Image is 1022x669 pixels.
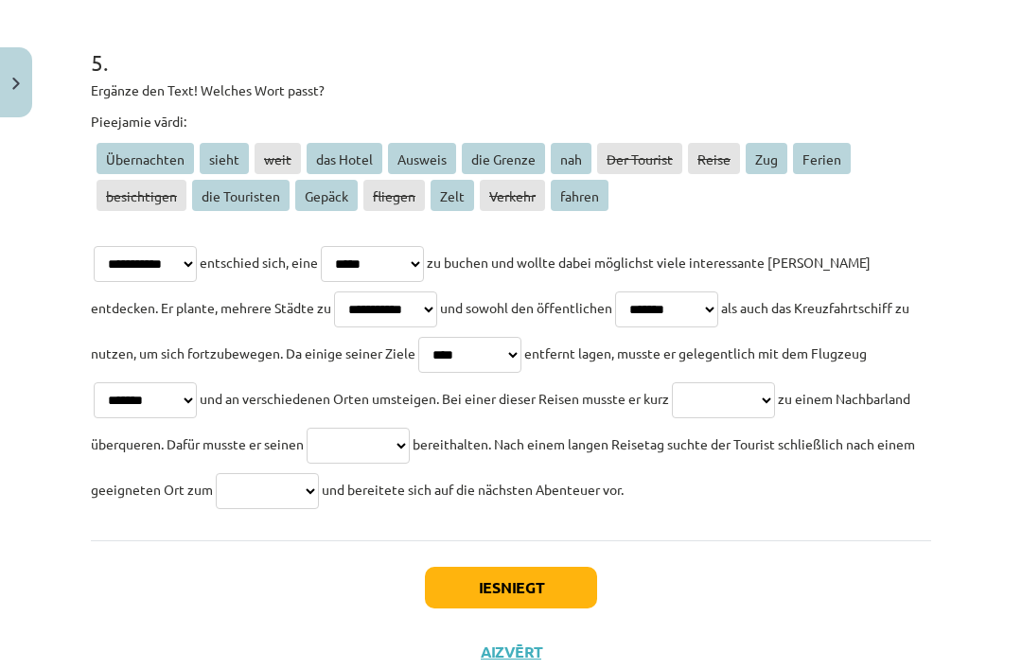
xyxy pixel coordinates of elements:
p: Ergänze den Text! Welches Wort passt? [91,80,931,100]
span: und an verschiedenen Orten umsteigen. Bei einer dieser Reisen musste er kurz [200,390,669,407]
button: Aizvērt [475,643,547,661]
span: die Touristen [192,180,290,211]
span: Ferien [793,143,851,174]
span: Der Tourist [597,143,682,174]
span: Zug [746,143,787,174]
span: und sowohl den öffentlichen [440,299,612,316]
span: Zelt [431,180,474,211]
span: Gepäck [295,180,358,211]
img: icon-close-lesson-0947bae3869378f0d4975bcd49f059093ad1ed9edebbc8119c70593378902aed.svg [12,78,20,90]
span: Reise [688,143,740,174]
h1: 5 . [91,16,931,75]
p: Pieejamie vārdi: [91,112,931,132]
span: fahren [551,180,608,211]
button: Iesniegt [425,567,597,608]
span: besichtigen [97,180,186,211]
span: Verkehr [480,180,545,211]
span: bereithalten. Nach einem langen Reisetag suchte der Tourist schließlich nach einem geeigneten Ort... [91,435,915,498]
span: fliegen [363,180,425,211]
span: nah [551,143,591,174]
span: sieht [200,143,249,174]
span: entschied sich, eine [200,254,318,271]
span: Ausweis [388,143,456,174]
span: weit [255,143,301,174]
span: die Grenze [462,143,545,174]
span: zu buchen und wollte dabei möglichst viele interessante [PERSON_NAME] entdecken. Er plante, mehre... [91,254,871,316]
span: entfernt lagen, musste er gelegentlich mit dem Flugzeug [524,344,867,361]
span: Übernachten [97,143,194,174]
span: das Hotel [307,143,382,174]
span: und bereitete sich auf die nächsten Abenteuer vor. [322,481,624,498]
